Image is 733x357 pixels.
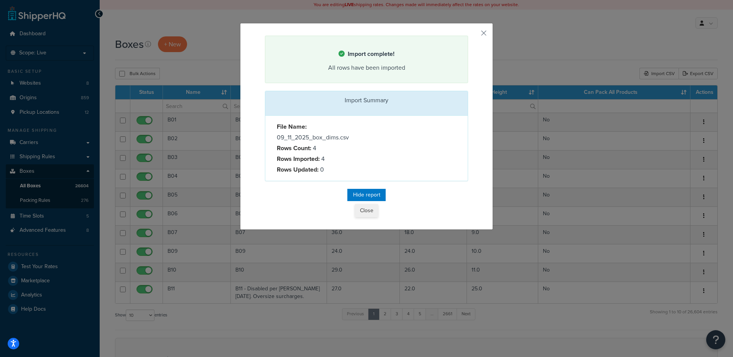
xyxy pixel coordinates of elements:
strong: File Name: [277,122,307,131]
div: All rows have been imported [275,62,458,73]
h4: Import complete! [275,49,458,59]
strong: Rows Updated: [277,165,319,174]
h3: Import Summary [271,97,462,104]
strong: Rows Imported: [277,154,320,163]
button: Close [355,204,378,217]
div: 09_11_2025_box_dims.csv 4 4 0 [271,121,366,175]
strong: Rows Count: [277,144,311,152]
button: Hide report [347,189,386,201]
